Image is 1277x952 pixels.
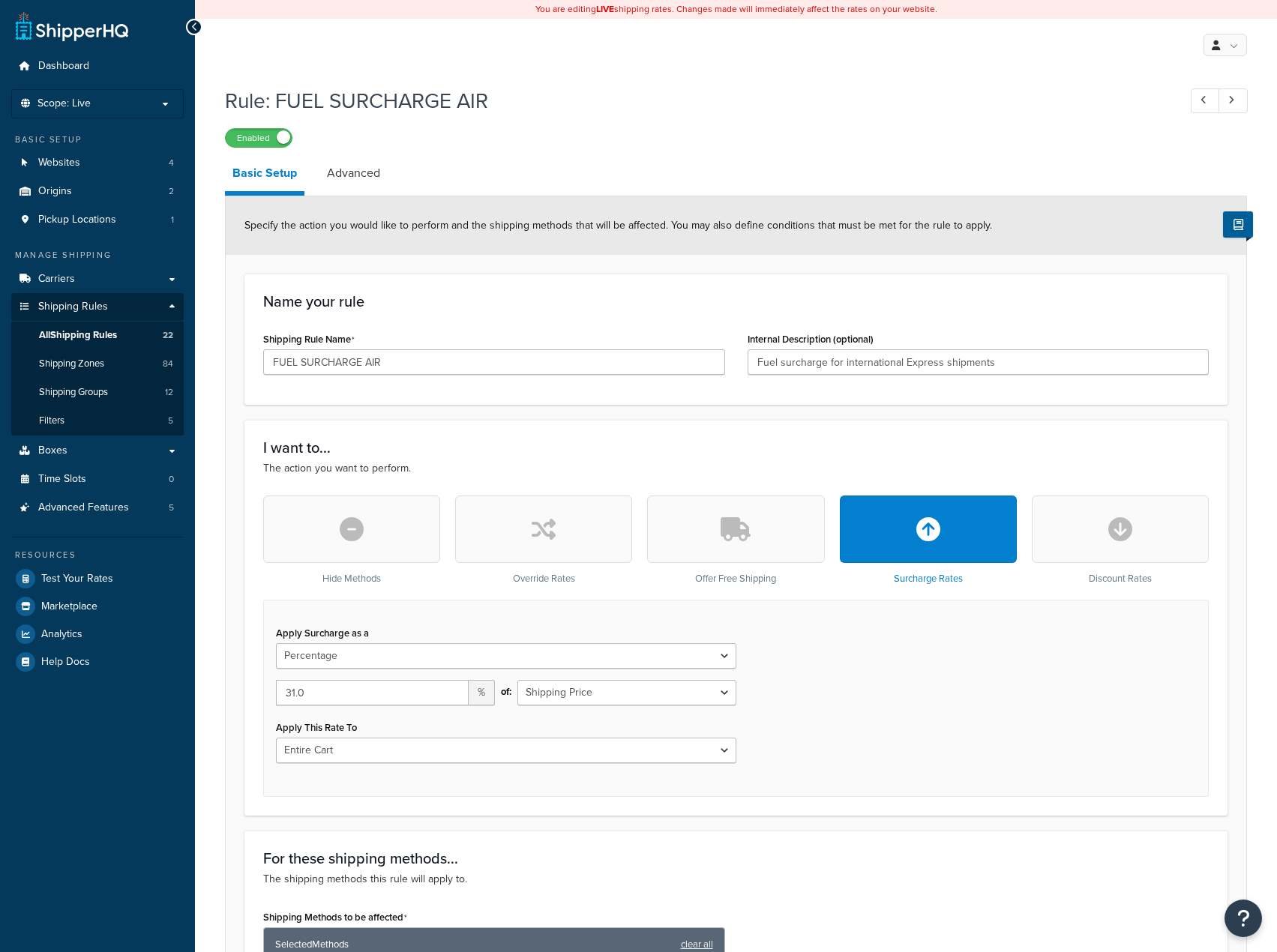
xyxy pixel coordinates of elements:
[11,206,184,234] li: Pickup Locations
[41,573,113,585] span: Test Your Rates
[11,322,184,349] a: AllShipping Rules22
[11,565,184,592] a: Test Your Rates
[11,178,184,205] a: Origins2
[276,627,369,639] label: Apply Surcharge as a
[276,722,357,733] label: Apply This Rate To
[39,415,64,427] span: Filters
[11,133,184,146] div: Basic Setup
[263,439,1209,456] h3: I want to...
[11,379,184,406] li: Shipping Groups
[38,445,67,457] span: Boxes
[11,407,184,435] a: Filters5
[11,466,184,493] a: Time Slots0
[263,850,1209,867] h3: For these shipping methods...
[168,415,173,427] span: 5
[11,379,184,406] a: Shipping Groups12
[1225,900,1262,937] button: Open Resource Center
[11,593,184,620] a: Marketplace
[38,473,86,486] span: Time Slots
[11,265,184,293] a: Carriers
[225,155,304,196] a: Basic Setup
[647,495,824,585] div: Offer Free Shipping
[11,293,184,436] li: Shipping Rules
[41,628,82,641] span: Analytics
[11,549,184,561] div: Resources
[38,301,108,313] span: Shipping Rules
[39,329,117,342] span: All Shipping Rules
[263,334,355,346] label: Shipping Rule Name
[38,157,80,169] span: Websites
[38,501,129,514] span: Advanced Features
[38,60,89,73] span: Dashboard
[39,386,108,399] span: Shipping Groups
[11,407,184,435] li: Filters
[11,249,184,262] div: Manage Shipping
[226,129,292,147] label: Enabled
[263,912,407,924] label: Shipping Methods to be affected
[11,206,184,234] a: Pickup Locations1
[1032,495,1209,585] div: Discount Rates
[41,656,90,669] span: Help Docs
[840,495,1017,585] div: Surcharge Rates
[169,157,174,169] span: 4
[263,495,440,585] div: Hide Methods
[165,386,173,399] span: 12
[39,358,104,370] span: Shipping Zones
[501,681,511,702] span: of:
[11,494,184,522] li: Advanced Features
[748,334,874,345] label: Internal Description (optional)
[469,680,495,705] span: %
[1223,211,1253,238] button: Show Help Docs
[169,185,174,198] span: 2
[596,2,614,16] b: LIVE
[163,358,173,370] span: 84
[11,648,184,675] a: Help Docs
[11,149,184,177] li: Websites
[41,600,97,613] span: Marketplace
[37,97,91,110] span: Scope: Live
[38,214,116,226] span: Pickup Locations
[1219,88,1248,113] a: Next Record
[11,293,184,321] a: Shipping Rules
[11,178,184,205] li: Origins
[11,621,184,648] a: Analytics
[38,185,72,198] span: Origins
[38,273,75,286] span: Carriers
[11,350,184,378] a: Shipping Zones84
[169,501,174,514] span: 5
[169,473,174,486] span: 0
[11,466,184,493] li: Time Slots
[263,871,1209,888] p: The shipping methods this rule will apply to.
[263,293,1209,310] h3: Name your rule
[225,86,1163,115] h1: Rule: FUEL SURCHARGE AIR
[11,437,184,465] a: Boxes
[11,350,184,378] li: Shipping Zones
[163,329,173,342] span: 22
[263,460,1209,477] p: The action you want to perform.
[244,217,992,233] span: Specify the action you would like to perform and the shipping methods that will be affected. You ...
[11,494,184,522] a: Advanced Features5
[171,214,174,226] span: 1
[1191,88,1220,113] a: Previous Record
[319,155,388,191] a: Advanced
[11,149,184,177] a: Websites4
[455,495,632,585] div: Override Rates
[11,52,184,80] a: Dashboard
